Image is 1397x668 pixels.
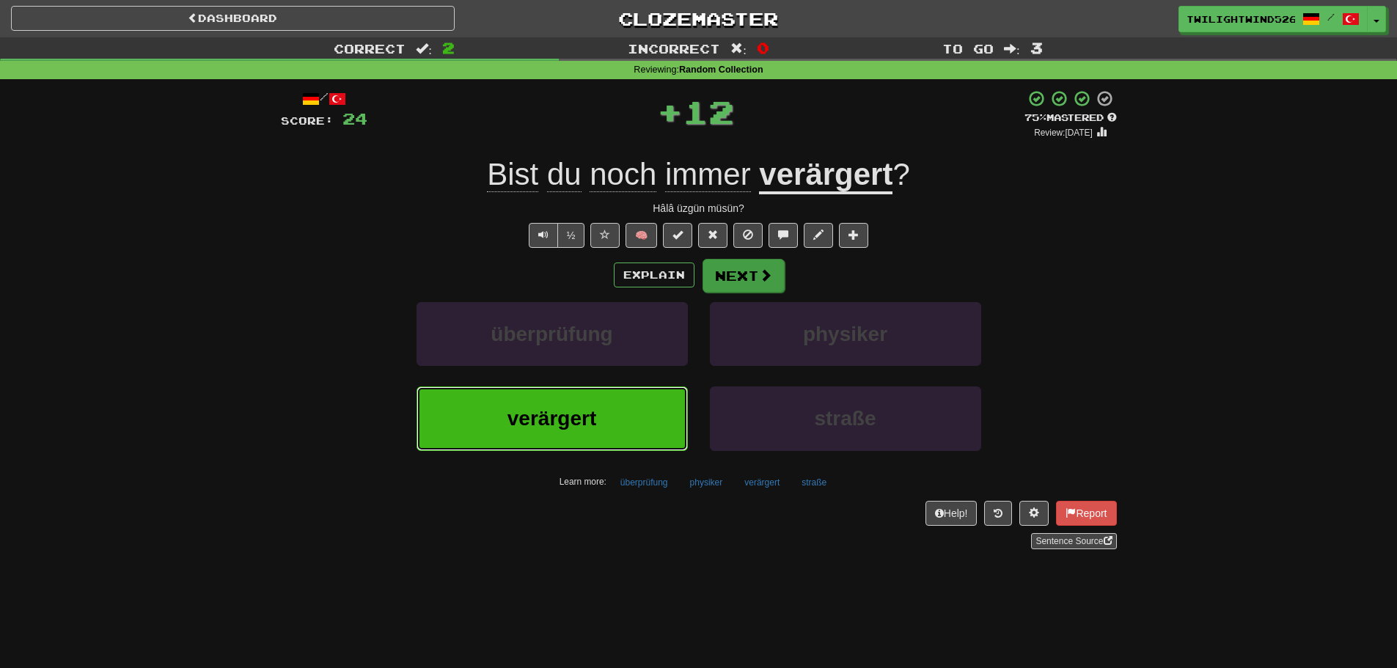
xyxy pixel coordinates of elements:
[736,471,788,493] button: verärgert
[683,93,734,130] span: 12
[281,89,367,108] div: /
[281,201,1117,216] div: Hâlâ üzgün müsün?
[487,157,538,192] span: Bist
[281,114,334,127] span: Score:
[342,109,367,128] span: 24
[839,223,868,248] button: Add to collection (alt+a)
[334,41,406,56] span: Correct
[703,259,785,293] button: Next
[590,157,656,192] span: noch
[665,157,751,192] span: immer
[416,43,432,55] span: :
[626,223,657,248] button: 🧠
[1031,533,1116,549] a: Sentence Source
[814,407,876,430] span: straße
[984,501,1012,526] button: Round history (alt+y)
[730,43,747,55] span: :
[759,157,892,194] u: verärgert
[698,223,727,248] button: Reset to 0% Mastered (alt+r)
[679,65,763,75] strong: Random Collection
[491,323,612,345] span: überprüfung
[793,471,835,493] button: straße
[11,6,455,31] a: Dashboard
[1024,111,1117,125] div: Mastered
[1004,43,1020,55] span: :
[417,386,688,450] button: verärgert
[892,157,909,191] span: ?
[803,323,887,345] span: physiker
[942,41,994,56] span: To go
[417,302,688,366] button: überprüfung
[663,223,692,248] button: Set this sentence to 100% Mastered (alt+m)
[1056,501,1116,526] button: Report
[682,471,731,493] button: physiker
[710,386,981,450] button: straße
[612,471,676,493] button: überprüfung
[925,501,978,526] button: Help!
[804,223,833,248] button: Edit sentence (alt+d)
[628,41,720,56] span: Incorrect
[1024,111,1046,123] span: 75 %
[557,223,585,248] button: ½
[560,477,606,487] small: Learn more:
[1030,39,1043,56] span: 3
[442,39,455,56] span: 2
[1178,6,1368,32] a: TwilightWind5268 /
[710,302,981,366] button: physiker
[526,223,585,248] div: Text-to-speech controls
[1187,12,1295,26] span: TwilightWind5268
[1034,128,1093,138] small: Review: [DATE]
[590,223,620,248] button: Favorite sentence (alt+f)
[757,39,769,56] span: 0
[477,6,920,32] a: Clozemaster
[529,223,558,248] button: Play sentence audio (ctl+space)
[507,407,596,430] span: verärgert
[614,263,694,287] button: Explain
[733,223,763,248] button: Ignore sentence (alt+i)
[1327,12,1335,22] span: /
[657,89,683,133] span: +
[547,157,582,192] span: du
[769,223,798,248] button: Discuss sentence (alt+u)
